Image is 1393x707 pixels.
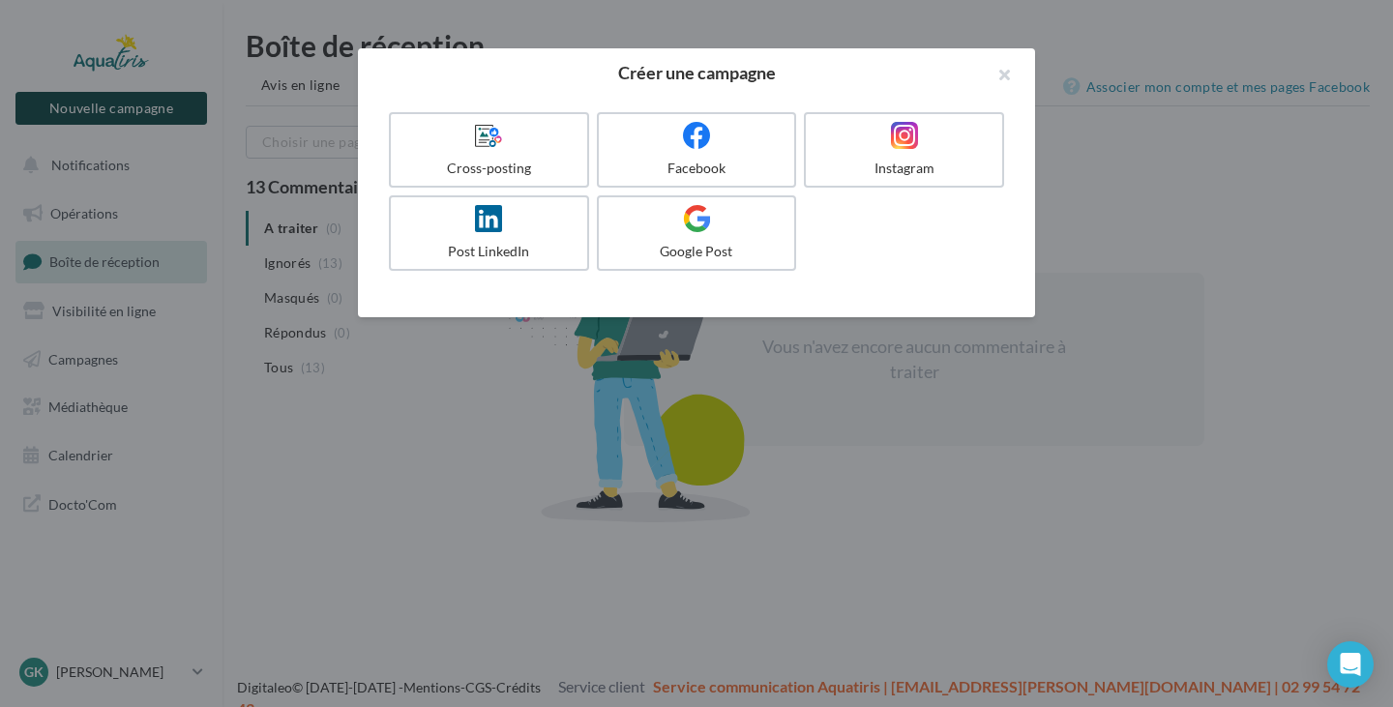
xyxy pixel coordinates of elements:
[814,159,994,178] div: Instagram
[399,159,579,178] div: Cross-posting
[389,64,1004,81] h2: Créer une campagne
[1327,641,1374,688] div: Open Intercom Messenger
[607,242,787,261] div: Google Post
[399,242,579,261] div: Post LinkedIn
[607,159,787,178] div: Facebook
